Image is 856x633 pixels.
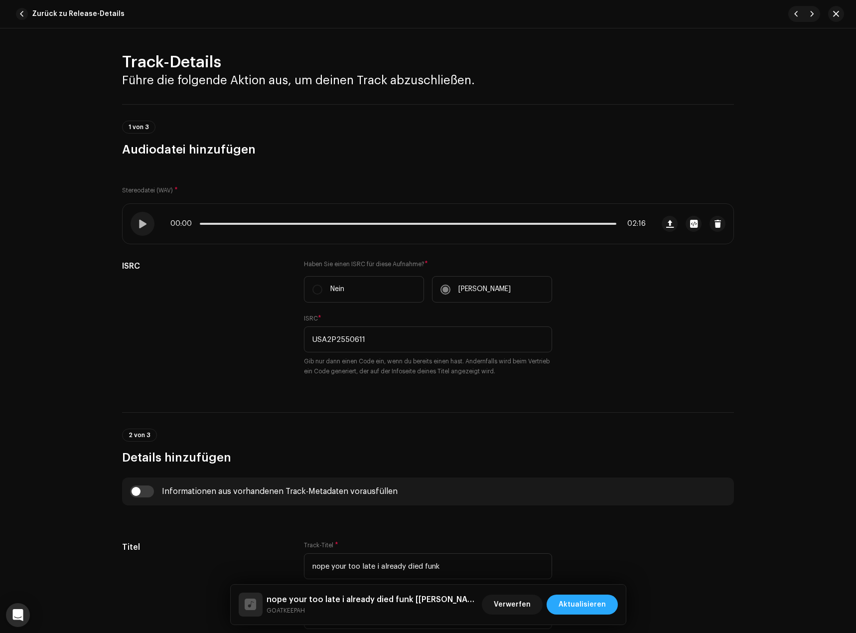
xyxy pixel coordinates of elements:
p: Nein [330,284,344,295]
h3: Details hinzufügen [122,450,734,466]
small: Gib nur dann einen Code ein, wenn du bereits einen hast. Andernfalls wird beim Vertrieb ein Code ... [304,356,552,376]
span: Aktualisieren [559,595,606,615]
div: Informationen aus vorhandenen Track-Metadaten vorausfüllen [162,487,398,495]
h2: Track-Details [122,52,734,72]
label: Haben Sie einen ISRC für diese Aufnahme? [304,260,552,268]
input: Namen des Titel eingeben [304,553,552,579]
span: 02:16 [620,220,646,228]
input: ABXYZ####### [304,326,552,352]
h5: nope your too late i already died funk [zuki remix] (Remixed by zuki) [267,594,478,606]
label: Track-Titel [304,541,338,549]
span: 00:00 [170,220,196,228]
div: Open Intercom Messenger [6,603,30,627]
h3: Führe die folgende Aktion aus, um deinen Track abzuschließen. [122,72,734,88]
small: Stereodatei (WAV) [122,187,173,193]
p: [PERSON_NAME] [458,284,511,295]
label: ISRC [304,315,321,322]
button: Verwerfen [482,595,543,615]
small: nope your too late i already died funk [zuki remix] (Remixed by zuki) [267,606,478,616]
h3: Audiodatei hinzufügen [122,142,734,158]
h5: ISRC [122,260,288,272]
button: Aktualisieren [547,595,618,615]
span: Verwerfen [494,595,531,615]
h5: Titel [122,541,288,553]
